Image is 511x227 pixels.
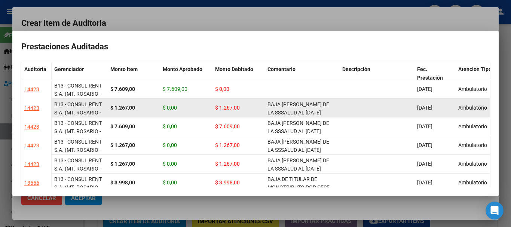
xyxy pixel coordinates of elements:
[267,120,333,143] span: BAJA [PERSON_NAME] DE LA SSSALUD AL [DATE] MONOTRIBUTISTA INF.AFIP
[486,202,504,220] div: Open Intercom Messenger
[458,66,492,72] span: Atencion Tipo
[339,61,414,93] datatable-header-cell: Descripción
[110,66,138,72] span: Monto Item
[24,123,39,131] div: 14423
[458,142,487,148] span: Ambulatorio
[24,104,39,113] div: 14423
[163,180,177,185] span: $ 0,00
[342,66,370,72] span: Descripción
[54,176,102,199] span: B13 - CONSUL RENT S.A. (MT. ROSARIO - J.M)
[163,86,187,92] span: $ 7.609,00
[458,161,487,167] span: Ambulatorio
[54,83,102,106] span: B13 - CONSUL RENT S.A. (MT. ROSARIO - J.M)
[417,180,432,185] span: [DATE]
[54,120,102,143] span: B13 - CONSUL RENT S.A. (MT. ROSARIO - J.M)
[215,123,240,129] span: $ 7.609,00
[163,105,177,111] span: $ 0,00
[24,160,39,169] div: 14423
[215,86,229,92] span: $ 0,00
[160,61,212,93] datatable-header-cell: Monto Aprobado
[110,161,135,167] strong: $ 1.267,00
[414,61,455,93] datatable-header-cell: Fec. Prestación
[212,61,264,93] datatable-header-cell: Monto Debitado
[110,86,135,92] strong: $ 7.609,00
[417,123,432,129] span: [DATE]
[458,180,487,185] span: Ambulatorio
[110,123,135,129] strong: $ 7.609,00
[264,61,339,93] datatable-header-cell: Comentario
[54,66,84,72] span: Gerenciador
[455,61,496,93] datatable-header-cell: Atencion Tipo
[215,142,240,148] span: $ 1.267,00
[21,40,490,54] h2: Prestaciones Auditadas
[110,105,135,111] strong: $ 1.267,00
[107,61,160,93] datatable-header-cell: Monto Item
[417,66,443,81] span: Fec. Prestación
[54,157,102,181] span: B13 - CONSUL RENT S.A. (MT. ROSARIO - J.M)
[417,86,432,92] span: [DATE]
[24,141,39,150] div: 14423
[163,123,177,129] span: $ 0,00
[267,157,333,181] span: BAJA [PERSON_NAME] DE LA SSSALUD AL [DATE] MONOTRIBUTISTA INF.AFIP
[215,66,253,72] span: Monto Debitado
[110,180,135,185] strong: $ 3.998,00
[21,61,51,93] datatable-header-cell: Auditoría
[267,176,330,199] span: BAJA DE TITULAR DE MONOTRIBUTO POR CESE DE ACTIVIDADES 04/2024
[215,180,240,185] span: $ 3.998,00
[24,85,39,94] div: 14423
[417,142,432,148] span: [DATE]
[417,161,432,167] span: [DATE]
[267,139,333,162] span: BAJA [PERSON_NAME] DE LA SSSALUD AL [DATE] MONOTRIBUTISTA INF.AFIP
[110,142,135,148] strong: $ 1.267,00
[54,101,102,125] span: B13 - CONSUL RENT S.A. (MT. ROSARIO - J.M)
[24,179,39,187] div: 13556
[417,105,432,111] span: [DATE]
[163,142,177,148] span: $ 0,00
[458,105,487,111] span: Ambulatorio
[51,61,107,93] datatable-header-cell: Gerenciador
[215,161,240,167] span: $ 1.267,00
[215,105,240,111] span: $ 1.267,00
[54,139,102,162] span: B13 - CONSUL RENT S.A. (MT. ROSARIO - J.M)
[458,86,487,92] span: Ambulatorio
[267,66,296,72] span: Comentario
[163,66,202,72] span: Monto Aprobado
[163,161,177,167] span: $ 0,00
[458,123,487,129] span: Ambulatorio
[267,101,333,125] span: BAJA [PERSON_NAME] DE LA SSSALUD AL [DATE] MONOTRIBUTISTA INF.AFIP
[24,66,46,72] span: Auditoría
